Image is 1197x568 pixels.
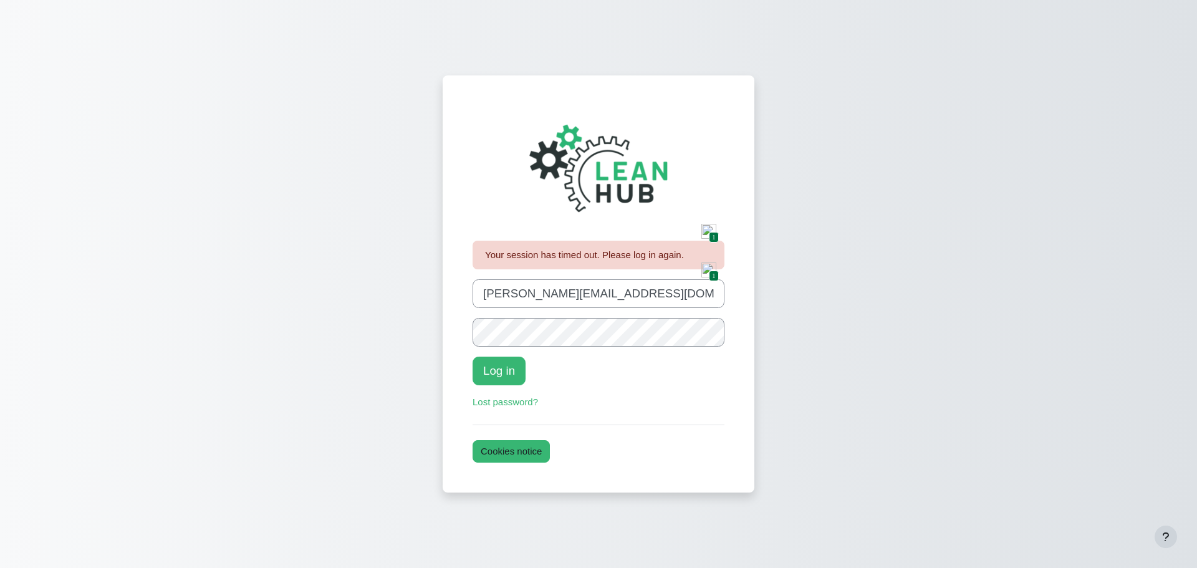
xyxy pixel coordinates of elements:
[473,279,724,308] input: Username
[473,397,538,407] a: Lost password?
[473,440,550,463] button: Cookies notice
[709,232,718,243] span: 1
[9,20,1188,568] section: Content
[511,106,686,231] img: The Lean Hub
[473,357,526,385] button: Log in
[701,262,716,277] img: npw-badge-icon.svg
[473,241,724,270] div: Your session has timed out. Please log in again.
[701,224,716,239] img: npw-badge-icon.svg
[709,271,718,281] span: 1
[1155,526,1177,548] button: Show footer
